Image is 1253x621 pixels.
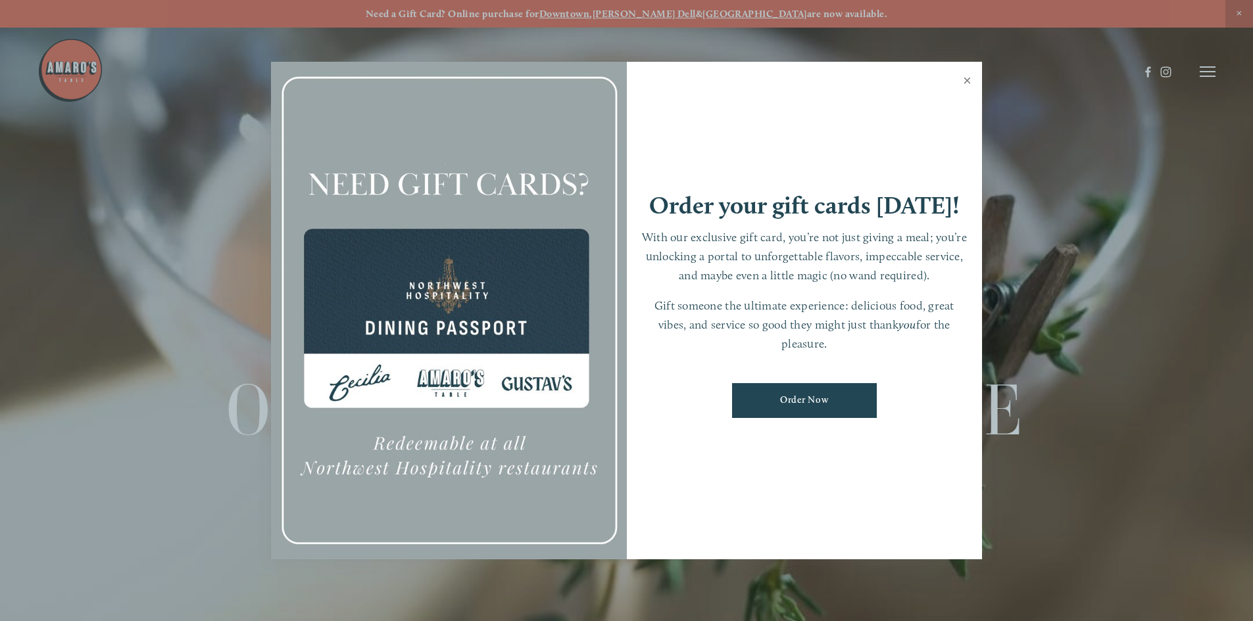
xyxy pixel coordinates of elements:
a: Close [954,64,980,101]
h1: Order your gift cards [DATE]! [649,193,960,218]
p: Gift someone the ultimate experience: delicious food, great vibes, and service so good they might... [640,296,970,353]
a: Order Now [732,383,877,418]
p: With our exclusive gift card, you’re not just giving a meal; you’re unlocking a portal to unforge... [640,228,970,285]
em: you [898,317,916,331]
